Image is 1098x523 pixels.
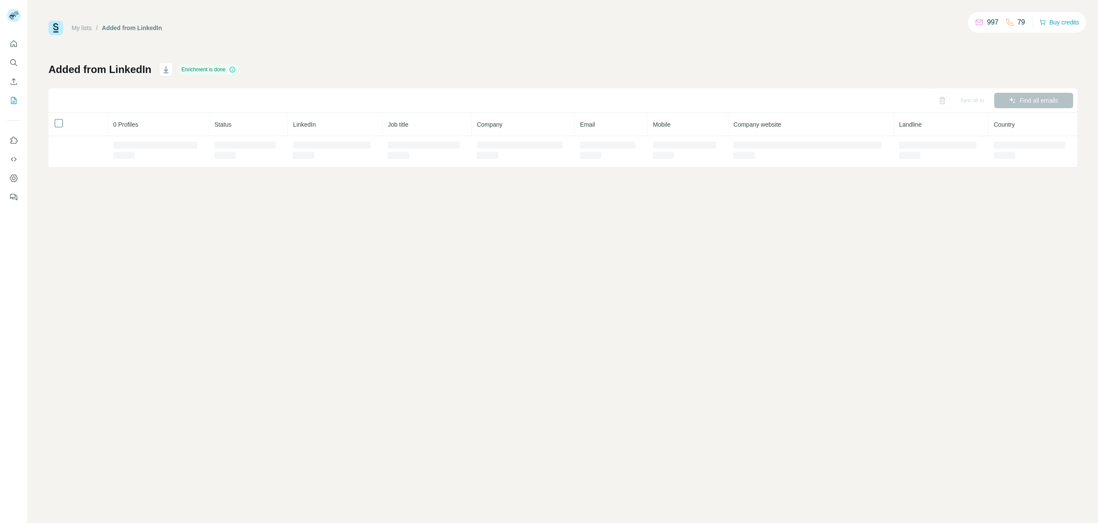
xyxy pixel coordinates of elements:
h1: Added from LinkedIn [48,63,151,76]
span: Company website [733,121,781,128]
button: Use Surfe API [7,152,21,167]
div: Enrichment is done [179,64,238,75]
button: Quick start [7,36,21,52]
button: Dashboard [7,170,21,186]
span: Company [477,121,503,128]
li: / [96,24,98,32]
span: Email [580,121,595,128]
p: 997 [987,17,998,27]
button: Enrich CSV [7,74,21,89]
span: Mobile [653,121,670,128]
button: Search [7,55,21,70]
button: My lists [7,93,21,108]
img: Surfe Logo [48,21,63,35]
span: Landline [899,121,922,128]
span: Status [214,121,232,128]
button: Buy credits [1039,16,1079,28]
span: Country [994,121,1015,128]
a: My lists [72,24,92,31]
button: Use Surfe on LinkedIn [7,133,21,148]
p: 79 [1017,17,1025,27]
div: Added from LinkedIn [102,24,162,32]
button: Feedback [7,189,21,205]
span: 0 Profiles [113,121,138,128]
span: Job title [388,121,408,128]
span: LinkedIn [293,121,316,128]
